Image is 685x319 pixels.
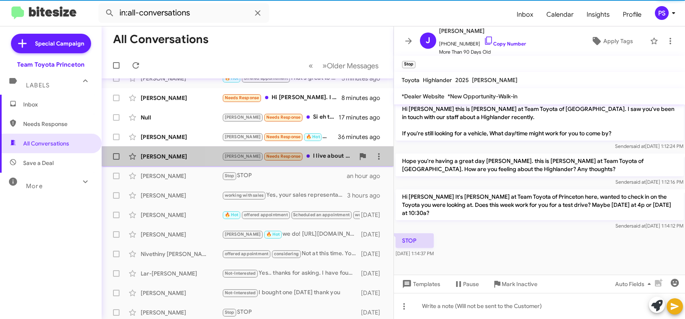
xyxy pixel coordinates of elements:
a: Insights [580,3,616,26]
span: *New Opportunity-Walk-in [448,93,518,100]
nav: Page navigation example [304,57,384,74]
div: [PERSON_NAME] [141,74,222,82]
span: » [323,61,327,71]
span: Auto Fields [615,277,654,291]
button: Auto Fields [609,277,661,291]
button: Apply Tags [577,34,646,48]
div: 8 minutes ago [341,94,387,102]
div: 17 minutes ago [339,113,387,122]
div: Hi [PERSON_NAME]. I am looking for a Grand Highlander Hybrid XLE trim. I saw a Celestial Silver a... [222,93,341,102]
div: an hour ago [347,172,387,180]
a: Copy Number [484,41,526,47]
span: Needs Response [225,95,259,100]
div: I live about an hour and a half away in [US_STATE] and wanted to inquire about the warranty and t... [222,152,354,161]
p: Hi [PERSON_NAME] this is [PERSON_NAME] at Team Toyota of [GEOGRAPHIC_DATA]. I saw you've been in ... [396,102,684,141]
span: [PERSON_NAME] [225,115,261,120]
span: said at [631,223,646,229]
a: Calendar [540,3,580,26]
input: Search [98,3,269,23]
div: [PERSON_NAME] [141,94,222,102]
span: Templates [400,277,441,291]
div: Yes, your sales representative was really helpful. Would have been nice if you had more Highlande... [222,191,347,200]
div: [PERSON_NAME] [141,191,222,200]
div: [PERSON_NAME] [141,230,222,239]
a: Profile [616,3,648,26]
div: Null [141,113,222,122]
span: Special Campaign [35,39,85,48]
span: *Dealer Website [402,93,445,100]
div: [PERSON_NAME] [141,172,222,180]
span: J [426,34,430,47]
span: Sender [DATE] 1:12:16 PM [615,179,683,185]
div: [PERSON_NAME] [141,308,222,317]
button: Mark Inactive [486,277,544,291]
span: Labels [26,82,50,89]
span: 🔥 Hot [306,134,320,139]
div: Can you ensure please it'll be ready? [222,132,338,141]
div: [PERSON_NAME] [141,211,222,219]
p: STOP [396,233,434,248]
div: Si eh tratado de comunicarme con ustedes para dejarles saber que ya no estoy interesado muchas gr... [222,113,339,122]
div: [DATE] [360,289,387,297]
span: [DATE] 1:14:37 PM [396,250,434,256]
span: Needs Response [266,134,301,139]
div: 5 minutes ago [341,74,387,82]
span: More [26,182,43,190]
span: 🔥 Hot [225,212,239,217]
span: working with sales [225,193,264,198]
span: Needs Response [266,154,301,159]
span: offered appointment [225,251,269,256]
small: Stop [402,61,415,68]
span: Save a Deal [23,159,54,167]
div: PS [655,6,669,20]
button: Templates [394,277,447,291]
span: Sender [DATE] 1:14:12 PM [615,223,683,229]
span: considering [274,251,299,256]
div: Yes.. thanks for asking. I have found the vehicle that I was looking for. Thanks for your help du... [222,269,360,278]
span: [PERSON_NAME] [439,26,526,36]
span: Inbox [23,100,92,109]
div: Team Toyota Princeton [17,61,85,69]
button: Previous [304,57,318,74]
span: working with sales [355,212,394,217]
span: Not-Interested [225,290,256,295]
span: More Than 90 Days Old [439,48,526,56]
span: All Conversations [23,139,69,148]
span: Stop [225,173,235,178]
span: Scheduled an appointment [293,212,350,217]
div: STOP [222,308,360,317]
button: Next [318,57,384,74]
span: Not-Interested [225,271,256,276]
span: offered appointment [244,212,288,217]
div: [PERSON_NAME] [141,133,222,141]
p: Hi [PERSON_NAME] It's [PERSON_NAME] at Team Toyota of Princeton here, wanted to check in on the T... [396,189,684,220]
a: Special Campaign [11,34,91,53]
span: Stop [225,310,235,315]
span: Toyota [402,76,420,84]
div: [DATE] [360,308,387,317]
span: Needs Response [266,115,301,120]
span: Highlander [423,76,452,84]
div: Let me know [DATE]/ [DATE] evening [222,210,360,219]
div: That's great to hear! We're interested in buying vehicles like your Tacoma 4Wd. Would you like to... [222,74,341,83]
button: PS [648,6,676,20]
span: [PERSON_NAME] [472,76,518,84]
span: [PERSON_NAME] [225,154,261,159]
div: [PERSON_NAME] [141,152,222,161]
span: Apply Tags [603,34,633,48]
span: « [309,61,313,71]
h1: All Conversations [113,33,209,46]
span: [PERSON_NAME] [225,134,261,139]
div: [DATE] [360,211,387,219]
span: [PERSON_NAME] [225,232,261,237]
div: STOP [222,171,347,180]
span: Needs Response [23,120,92,128]
span: said at [631,143,645,149]
div: Lar-[PERSON_NAME] [141,269,222,278]
a: Inbox [510,3,540,26]
span: Pause [463,277,479,291]
span: Mark Inactive [502,277,538,291]
div: [PERSON_NAME] [141,289,222,297]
